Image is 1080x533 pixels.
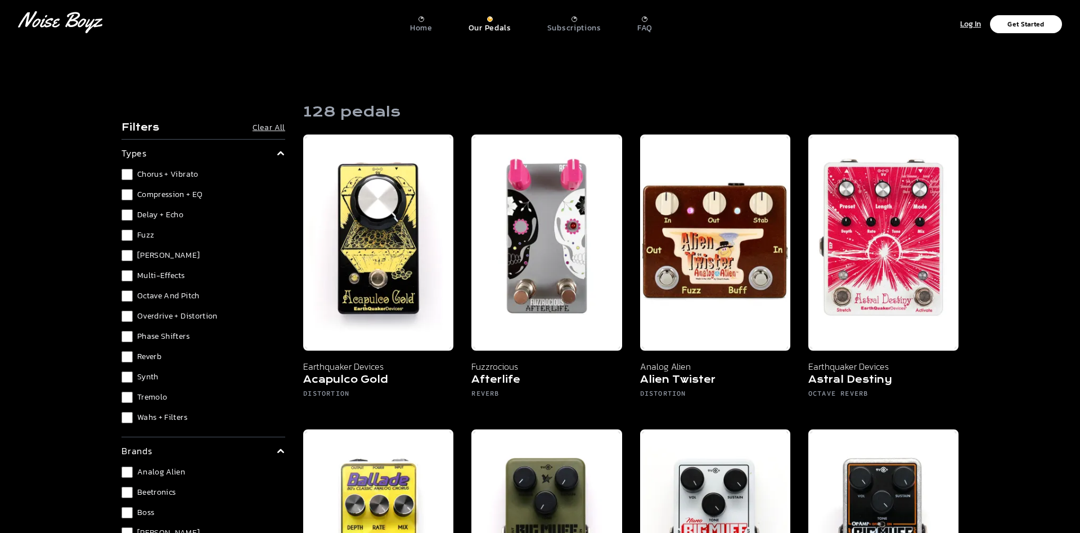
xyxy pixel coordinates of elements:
button: Clear All [253,122,285,133]
span: Analog Alien [137,467,185,478]
p: Fuzzrocious [471,360,622,373]
summary: brands [121,444,285,458]
a: Subscriptions [547,12,601,33]
input: Wahs + Filters [121,412,133,423]
h1: 128 pedals [303,103,400,121]
a: Home [410,12,433,33]
h5: Afterlife [471,373,622,389]
input: Analog Alien [121,467,133,478]
p: brands [121,444,152,458]
h5: Astral Destiny [808,373,958,389]
input: Phase Shifters [121,331,133,342]
span: Chorus + Vibrato [137,169,199,180]
h5: Acapulco Gold [303,373,453,389]
p: types [121,146,147,160]
input: Chorus + Vibrato [121,169,133,180]
h4: Filters [121,121,159,135]
a: FAQ [637,12,652,33]
p: Home [410,23,433,33]
p: Subscriptions [547,23,601,33]
span: [PERSON_NAME] [137,250,200,261]
span: Phase Shifters [137,331,190,342]
p: Our Pedals [469,23,511,33]
input: Octave and Pitch [121,290,133,302]
a: Our Pedals [469,12,511,33]
input: Delay + Echo [121,209,133,221]
span: Synth [137,371,159,383]
a: Analog Alien Alien Twister Analog Alien Alien Twister Distortion [640,135,790,411]
h6: Distortion [303,389,453,402]
img: Analog Alien Alien Twister [640,135,790,351]
input: Compression + EQ [121,189,133,200]
input: Multi-Effects [121,270,133,281]
span: Overdrive + Distortion [137,311,218,322]
h6: Distortion [640,389,790,402]
span: Compression + EQ [137,189,203,200]
span: Delay + Echo [137,209,183,221]
img: Earthquaker Devices Astral Destiny [808,135,958,351]
a: Fuzzrocious Afterlife Fuzzrocious Afterlife Reverb [471,135,622,411]
input: [PERSON_NAME] [121,250,133,261]
input: Fuzz [121,230,133,241]
span: Boss [137,507,154,518]
summary: types [121,146,285,160]
img: Earthquaker Devices Acapulco Gold [303,135,453,351]
p: FAQ [637,23,652,33]
input: Synth [121,371,133,383]
span: Multi-Effects [137,270,185,281]
h6: Octave Reverb [808,389,958,402]
p: Earthquaker Devices [808,360,958,373]
span: Fuzz [137,230,154,241]
a: Earthquaker Devices Acapulco Gold Earthquaker Devices Acapulco Gold Distortion [303,135,453,411]
span: Octave and Pitch [137,290,200,302]
img: Fuzzrocious Afterlife [471,135,622,351]
span: Tremolo [137,392,167,403]
p: Analog Alien [640,360,790,373]
input: Beetronics [121,487,133,498]
h6: Reverb [471,389,622,402]
button: Get Started [990,15,1062,33]
span: Reverb [137,351,161,362]
h5: Alien Twister [640,373,790,389]
span: Beetronics [137,487,176,498]
p: Log In [960,18,981,31]
input: Reverb [121,351,133,362]
span: Wahs + Filters [137,412,187,423]
input: Boss [121,507,133,518]
input: Tremolo [121,392,133,403]
p: Earthquaker Devices [303,360,453,373]
a: Earthquaker Devices Astral Destiny Earthquaker Devices Astral Destiny Octave Reverb [808,135,958,411]
input: Overdrive + Distortion [121,311,133,322]
p: Get Started [1007,21,1044,28]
